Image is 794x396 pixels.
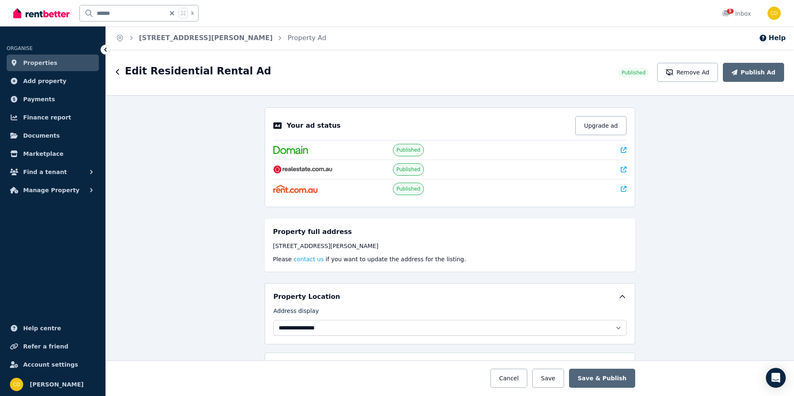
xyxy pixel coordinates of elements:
a: Finance report [7,109,99,126]
img: Chris Dimitropoulos [10,378,23,391]
img: RealEstate.com.au [273,165,332,174]
a: Payments [7,91,99,107]
span: Finance report [23,112,71,122]
span: Published [397,147,421,153]
a: Help centre [7,320,99,336]
span: Find a tenant [23,167,67,177]
h5: Property full address [273,227,352,237]
a: Add property [7,73,99,89]
span: Refer a friend [23,341,68,351]
button: Manage Property [7,182,99,198]
button: Cancel [490,369,527,388]
span: Properties [23,58,57,68]
nav: Breadcrumb [106,26,336,50]
span: Manage Property [23,185,79,195]
button: Remove Ad [657,63,718,82]
span: Add property [23,76,67,86]
img: Rent.com.au [273,185,318,193]
button: Save & Publish [569,369,635,388]
span: Documents [23,131,60,141]
div: Open Intercom Messenger [766,368,786,388]
h5: Property Location [273,292,340,302]
button: contact us [294,255,324,263]
a: Marketplace [7,146,99,162]
span: Marketplace [23,149,63,159]
button: Find a tenant [7,164,99,180]
p: Your ad status [287,121,340,131]
img: Domain.com.au [273,146,308,154]
span: k [191,10,194,17]
span: Published [397,186,421,192]
span: Payments [23,94,55,104]
div: [STREET_ADDRESS][PERSON_NAME] [273,242,627,250]
a: Properties [7,55,99,71]
img: Chris Dimitropoulos [768,7,781,20]
span: ORGANISE [7,45,33,51]
div: Inbox [722,10,751,18]
span: Published [622,69,646,76]
span: Published [397,166,421,173]
span: 5 [727,9,734,14]
span: Account settings [23,360,78,370]
a: Property Ad [287,34,326,42]
a: [STREET_ADDRESS][PERSON_NAME] [139,34,273,42]
label: Address display [273,307,319,318]
button: Save [532,369,564,388]
button: Upgrade ad [575,116,627,135]
a: Account settings [7,356,99,373]
button: Publish Ad [723,63,784,82]
img: RentBetter [13,7,69,19]
span: [PERSON_NAME] [30,379,84,389]
a: Documents [7,127,99,144]
p: Please if you want to update the address for the listing. [273,255,627,263]
button: Help [759,33,786,43]
h1: Edit Residential Rental Ad [125,64,271,78]
a: Refer a friend [7,338,99,355]
span: Help centre [23,323,61,333]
